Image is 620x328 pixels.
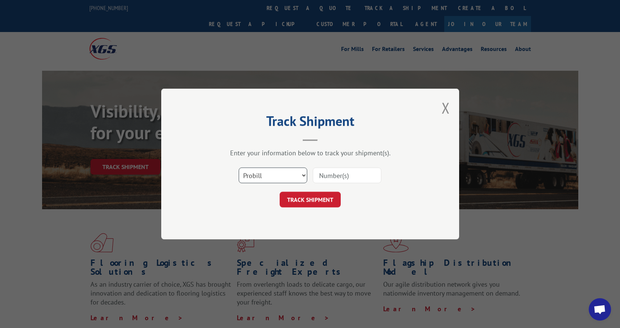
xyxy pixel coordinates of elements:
[442,98,450,118] button: Close modal
[198,116,422,130] h2: Track Shipment
[589,298,611,321] div: Open chat
[280,192,341,207] button: TRACK SHIPMENT
[313,168,381,183] input: Number(s)
[198,149,422,157] div: Enter your information below to track your shipment(s).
